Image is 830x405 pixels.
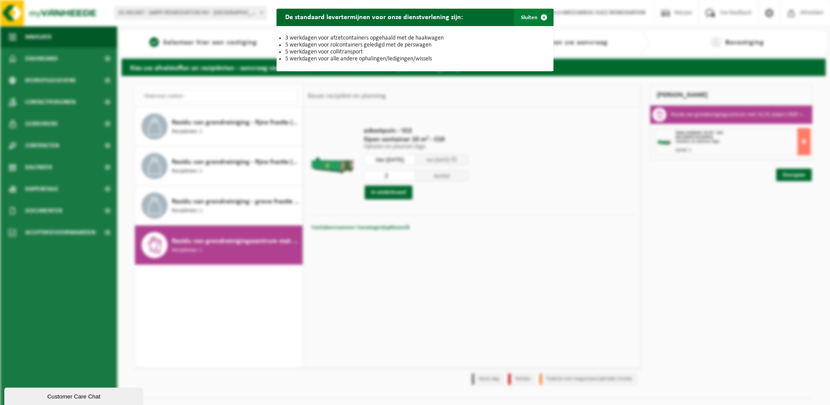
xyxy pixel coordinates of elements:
li: 3 werkdagen voor afzetcontainers opgehaald met de haakwagen [285,35,544,42]
li: 5 werkdagen voor rolcontainers geledigd met de perswagen [285,42,544,49]
li: 5 werkdagen voor alle andere ophalingen/ledigingen/wissels [285,56,544,63]
li: 5 werkdagen voor collitransport [285,49,544,56]
button: Sluiten [514,9,553,26]
h2: De standaard levertermijnen voor onze dienstverlening zijn: [277,9,471,25]
iframe: chat widget [4,386,145,405]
